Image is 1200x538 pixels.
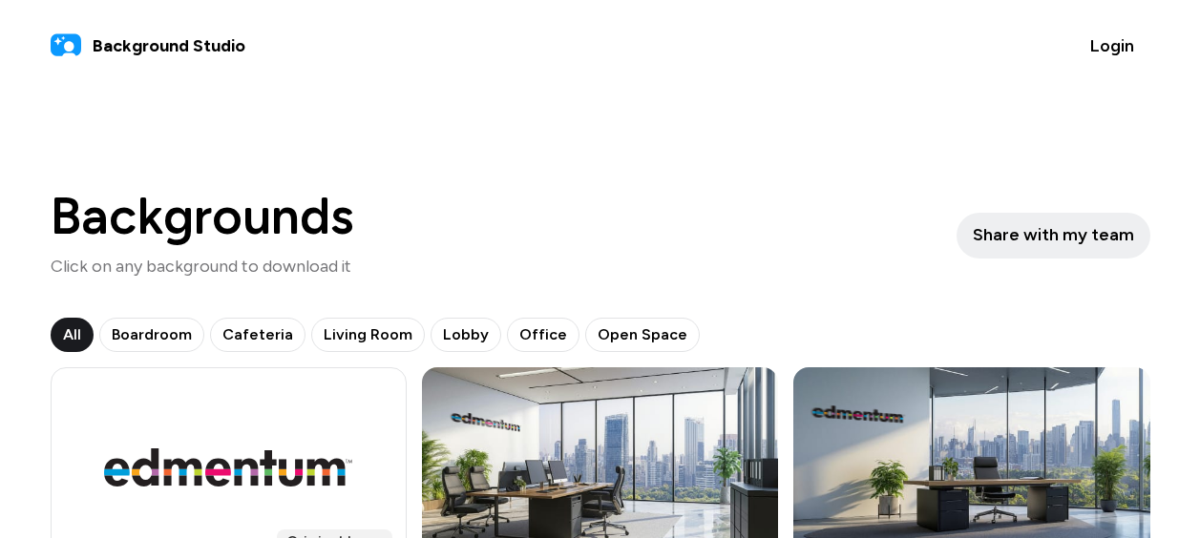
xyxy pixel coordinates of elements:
button: Office [507,318,579,352]
img: logo [51,31,81,61]
span: Background Studio [93,33,245,59]
span: Office [519,323,567,346]
span: Boardroom [112,323,192,346]
p: Click on any background to download it [51,254,354,279]
button: Lobby [431,318,501,352]
span: All [63,323,81,346]
span: Share with my team [973,222,1134,248]
button: Living Room [311,318,425,352]
span: Cafeteria [222,323,293,346]
span: Open Space [598,323,687,346]
button: All [51,318,94,352]
span: Living Room [324,323,412,346]
span: Lobby [443,323,489,346]
a: Background Studio [51,31,245,61]
span: Login [1090,33,1134,59]
button: Open Space [585,318,700,352]
img: Project logo [104,448,352,486]
h1: Backgrounds [51,191,354,242]
button: Login [1074,23,1150,69]
button: Share with my team [957,213,1150,259]
button: Cafeteria [210,318,305,352]
button: Boardroom [99,318,204,352]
